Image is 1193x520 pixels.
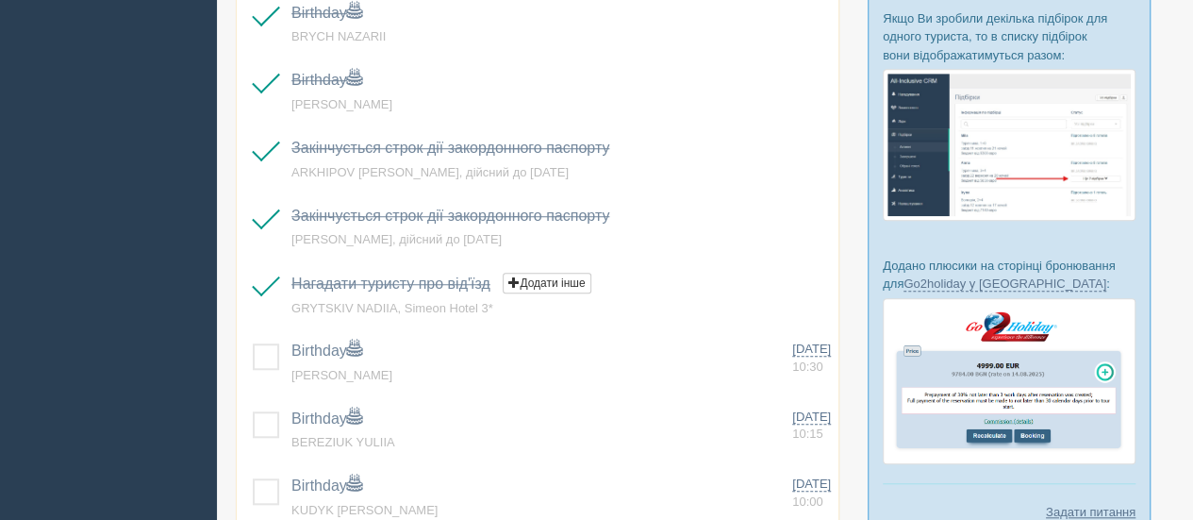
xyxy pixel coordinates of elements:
a: [PERSON_NAME] [291,368,392,382]
span: 10:30 [792,360,823,374]
p: Якщо Ви зробили декілька підбірок для одного туриста, то в списку підбірок вони відображатимуться... [883,9,1135,63]
a: KUDYK [PERSON_NAME] [291,503,438,517]
button: Додати інше [503,273,590,294]
a: Закінчується строк дії закордонного паспорту [291,140,609,156]
a: Birthday [291,478,362,494]
a: ARKHIPOV [PERSON_NAME], дійсний до [DATE] [291,165,569,179]
span: [DATE] [792,342,831,357]
a: Birthday [291,411,362,427]
a: Birthday [291,343,362,359]
a: BRYCH NAZARII [291,29,386,43]
a: [PERSON_NAME], дійсний до [DATE] [291,232,502,246]
a: Нагадати туристу про від'їзд [291,276,490,292]
a: [DATE] 10:00 [792,476,831,511]
a: Birthday [291,5,362,21]
a: GRYTSKIV NADIIA, Simeon Hotel 3* [291,301,493,315]
span: 10:15 [792,427,823,441]
a: [DATE] 10:15 [792,409,831,444]
img: go2holiday-proposal-for-travel-agency.png [883,298,1135,464]
span: 10:00 [792,495,823,509]
a: Go2holiday у [GEOGRAPHIC_DATA] [903,277,1106,292]
a: [DATE] 10:30 [792,341,831,376]
span: [DATE] [792,477,831,492]
a: Birthday [291,72,362,88]
a: [PERSON_NAME] [291,97,392,111]
a: Закінчується строк дії закордонного паспорту [291,208,609,224]
a: BEREZIUK YULIIA [291,435,395,449]
span: [DATE] [792,410,831,425]
p: Додано плюсики на сторінці бронювання для : [883,257,1135,293]
img: %D0%BF%D1%96%D0%B4%D0%B1%D1%96%D1%80%D0%BA%D0%B8-%D0%B3%D1%80%D1%83%D0%BF%D0%B0-%D1%81%D1%80%D0%B... [883,69,1135,221]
